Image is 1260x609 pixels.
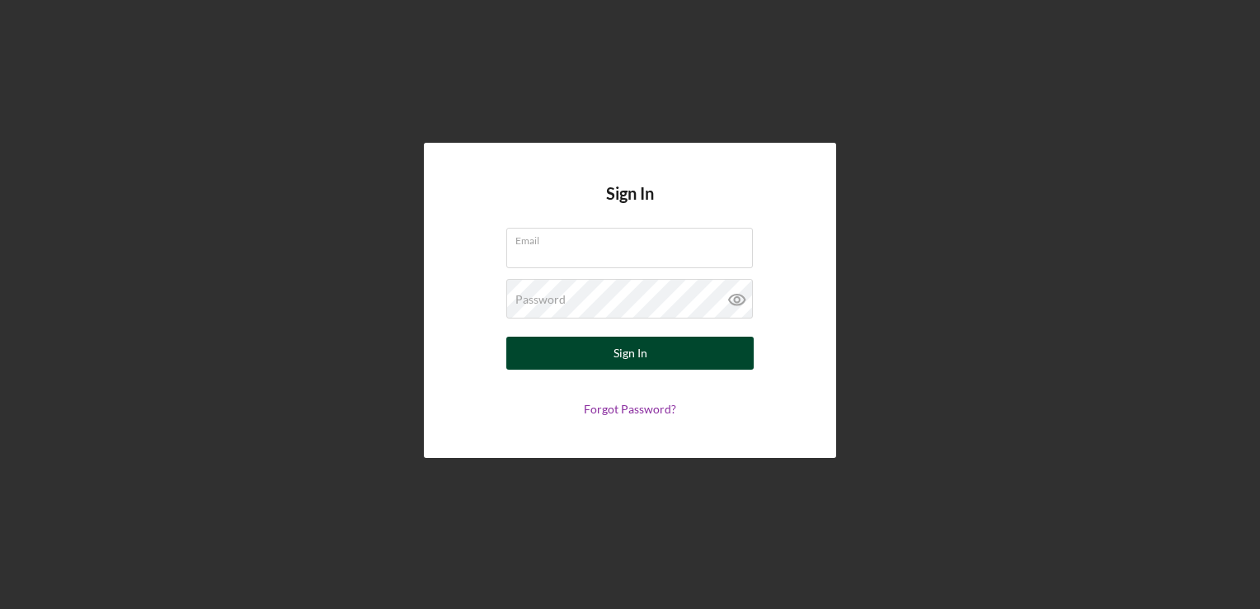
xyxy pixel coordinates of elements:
[515,229,753,247] label: Email
[614,337,647,370] div: Sign In
[515,293,566,306] label: Password
[606,184,654,228] h4: Sign In
[506,337,754,370] button: Sign In
[584,402,676,416] a: Forgot Password?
